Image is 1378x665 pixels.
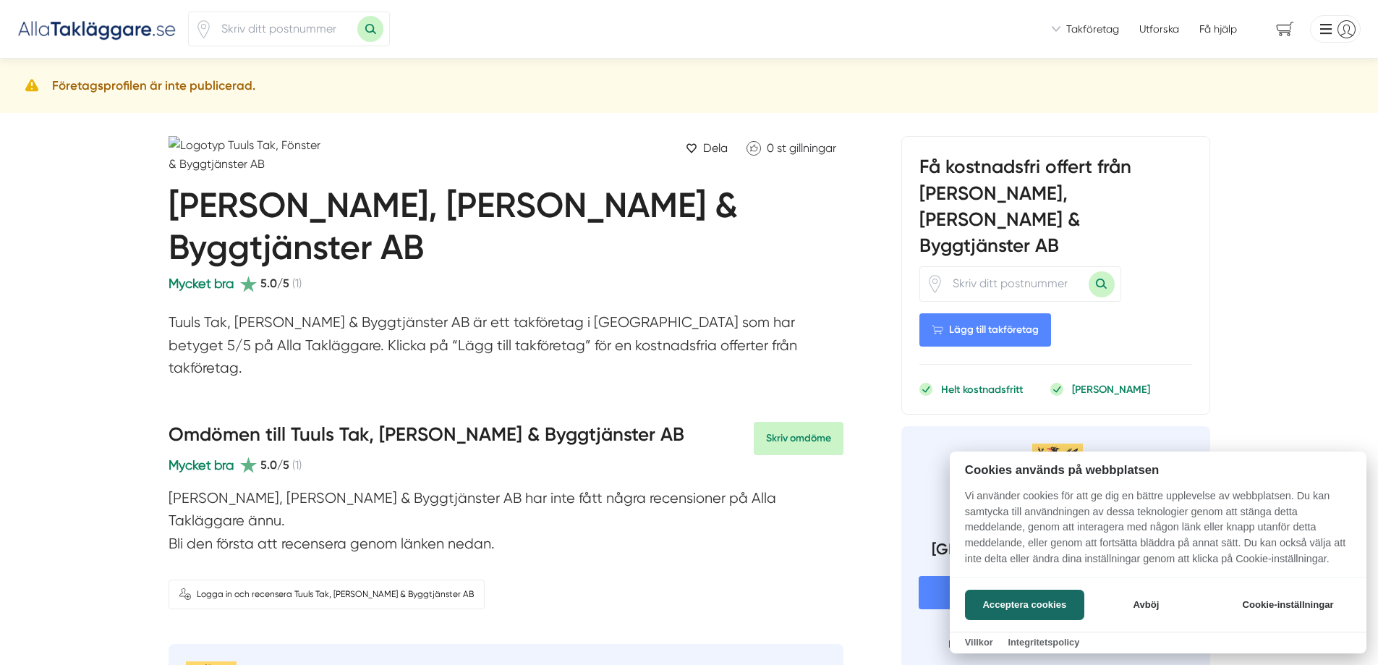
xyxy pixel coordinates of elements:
button: Avböj [1089,590,1204,620]
button: Acceptera cookies [965,590,1084,620]
a: Integritetspolicy [1008,637,1079,648]
h2: Cookies används på webbplatsen [950,463,1366,477]
p: Vi använder cookies för att ge dig en bättre upplevelse av webbplatsen. Du kan samtycka till anvä... [950,488,1366,577]
button: Cookie-inställningar [1225,590,1351,620]
a: Villkor [965,637,993,648]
